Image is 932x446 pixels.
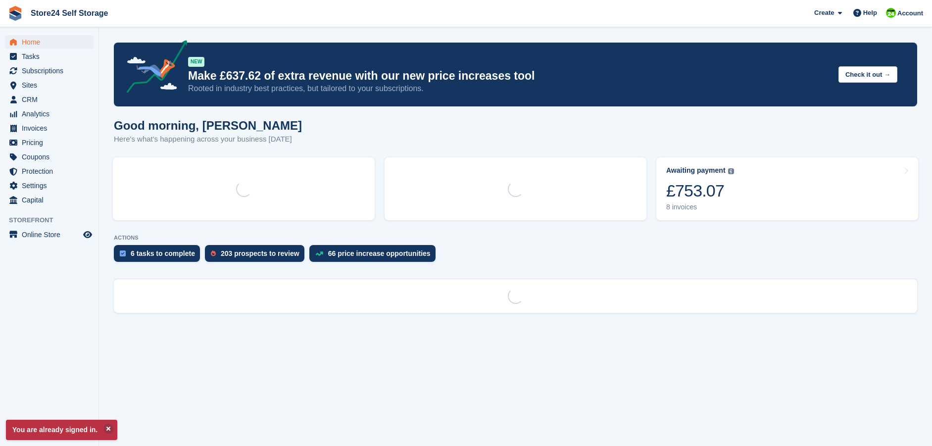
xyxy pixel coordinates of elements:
div: 6 tasks to complete [131,249,195,257]
div: £753.07 [666,181,734,201]
span: Home [22,35,81,49]
span: Capital [22,193,81,207]
a: menu [5,136,94,149]
p: You are already signed in. [6,420,117,440]
a: menu [5,78,94,92]
img: icon-info-grey-7440780725fd019a000dd9b08b2336e03edf1995a4989e88bcd33f0948082b44.svg [728,168,734,174]
a: menu [5,228,94,242]
a: menu [5,179,94,193]
span: Sites [22,78,81,92]
p: ACTIONS [114,235,917,241]
img: task-75834270c22a3079a89374b754ae025e5fb1db73e45f91037f5363f120a921f8.svg [120,250,126,256]
span: Help [863,8,877,18]
span: Protection [22,164,81,178]
img: price_increase_opportunities-93ffe204e8149a01c8c9dc8f82e8f89637d9d84a8eef4429ea346261dce0b2c0.svg [315,251,323,256]
span: Storefront [9,215,98,225]
span: Pricing [22,136,81,149]
div: Awaiting payment [666,166,726,175]
a: menu [5,93,94,106]
div: 203 prospects to review [221,249,299,257]
div: NEW [188,57,204,67]
img: stora-icon-8386f47178a22dfd0bd8f6a31ec36ba5ce8667c1dd55bd0f319d3a0aa187defe.svg [8,6,23,21]
a: menu [5,150,94,164]
p: Rooted in industry best practices, but tailored to your subscriptions. [188,83,831,94]
p: Make £637.62 of extra revenue with our new price increases tool [188,69,831,83]
span: Invoices [22,121,81,135]
button: Check it out → [838,66,897,83]
h1: Good morning, [PERSON_NAME] [114,119,302,132]
img: Robert Sears [886,8,896,18]
a: Preview store [82,229,94,241]
a: menu [5,164,94,178]
span: Coupons [22,150,81,164]
span: Analytics [22,107,81,121]
a: Store24 Self Storage [27,5,112,21]
p: Here's what's happening across your business [DATE] [114,134,302,145]
a: menu [5,64,94,78]
a: menu [5,121,94,135]
a: 66 price increase opportunities [309,245,441,267]
a: menu [5,193,94,207]
img: prospect-51fa495bee0391a8d652442698ab0144808aea92771e9ea1ae160a38d050c398.svg [211,250,216,256]
span: Create [814,8,834,18]
span: CRM [22,93,81,106]
a: 203 prospects to review [205,245,309,267]
span: Account [897,8,923,18]
img: price-adjustments-announcement-icon-8257ccfd72463d97f412b2fc003d46551f7dbcb40ab6d574587a9cd5c0d94... [118,40,188,97]
span: Subscriptions [22,64,81,78]
div: 8 invoices [666,203,734,211]
a: menu [5,107,94,121]
a: menu [5,35,94,49]
div: 66 price increase opportunities [328,249,431,257]
a: 6 tasks to complete [114,245,205,267]
a: Awaiting payment £753.07 8 invoices [656,157,918,220]
span: Tasks [22,50,81,63]
span: Settings [22,179,81,193]
a: menu [5,50,94,63]
span: Online Store [22,228,81,242]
